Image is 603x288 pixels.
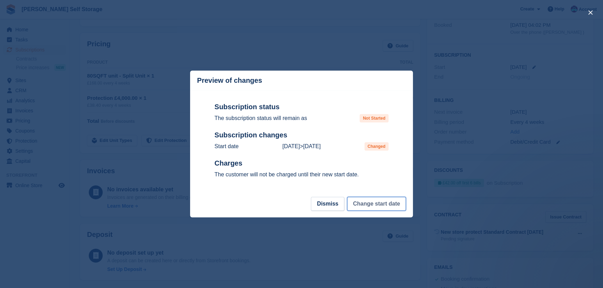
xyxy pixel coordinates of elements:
[365,142,389,151] span: Changed
[347,197,406,211] button: Change start date
[214,103,389,111] h2: Subscription status
[214,114,307,122] p: The subscription status will remain as
[282,143,300,149] time: 2025-10-03 23:00:00 UTC
[214,159,389,168] h2: Charges
[360,114,389,122] span: Not Started
[311,197,344,211] button: Dismiss
[214,142,238,151] p: Start date
[214,170,389,179] p: The customer will not be charged until their new start date.
[585,7,596,18] button: close
[282,142,321,151] p: >
[197,77,262,85] p: Preview of changes
[214,131,389,139] h2: Subscription changes
[303,143,321,149] time: 2025-10-06 23:00:00 UTC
